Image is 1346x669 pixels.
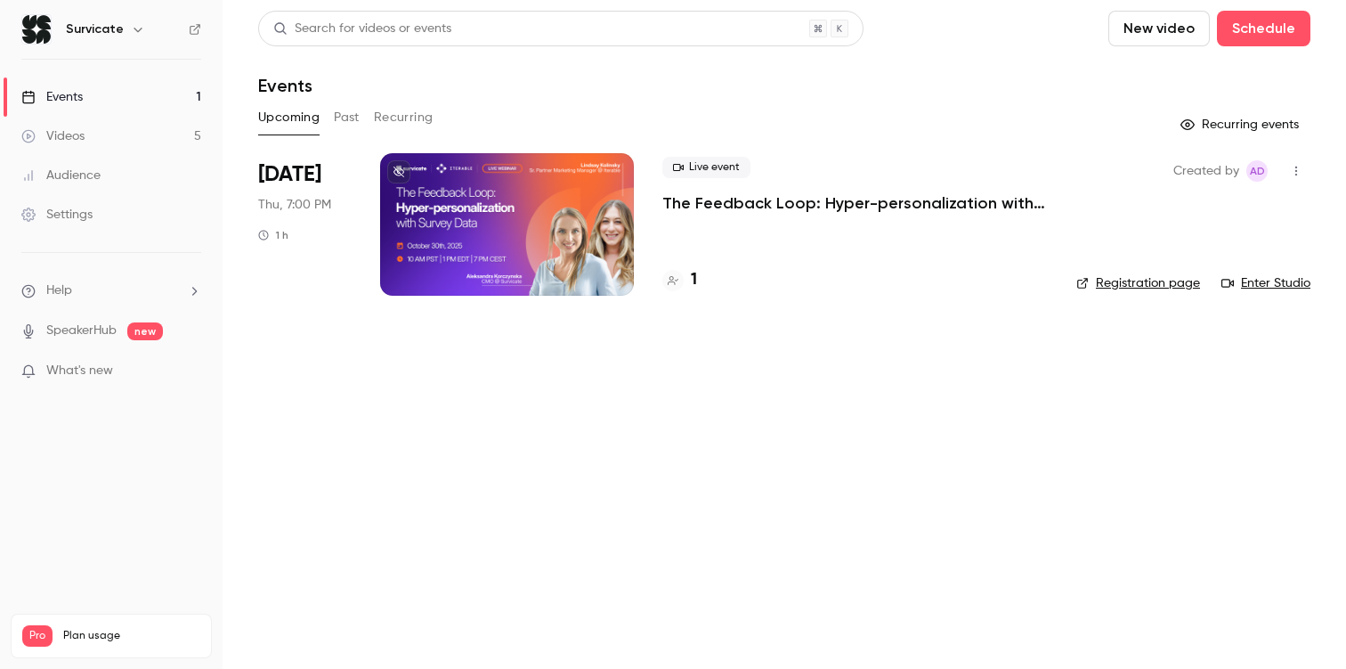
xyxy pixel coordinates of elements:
[63,629,200,643] span: Plan usage
[22,625,53,647] span: Pro
[662,192,1048,214] a: The Feedback Loop: Hyper-personalization with Survey Data
[22,15,51,44] img: Survicate
[258,75,312,96] h1: Events
[46,362,113,380] span: What's new
[1108,11,1210,46] button: New video
[662,157,750,178] span: Live event
[66,20,124,38] h6: Survicate
[258,103,320,132] button: Upcoming
[21,206,93,224] div: Settings
[1217,11,1310,46] button: Schedule
[1172,110,1310,139] button: Recurring events
[258,196,331,214] span: Thu, 7:00 PM
[258,153,352,296] div: Oct 30 Thu, 7:00 PM (Europe/Warsaw)
[258,228,288,242] div: 1 h
[662,268,697,292] a: 1
[273,20,451,38] div: Search for videos or events
[46,322,117,340] a: SpeakerHub
[21,167,101,184] div: Audience
[127,322,163,340] span: new
[1076,274,1200,292] a: Registration page
[21,88,83,106] div: Events
[46,281,72,300] span: Help
[1246,160,1268,182] span: Aleksandra Dworak
[1250,160,1265,182] span: AD
[334,103,360,132] button: Past
[21,127,85,145] div: Videos
[1221,274,1310,292] a: Enter Studio
[691,268,697,292] h4: 1
[21,281,201,300] li: help-dropdown-opener
[258,160,321,189] span: [DATE]
[1173,160,1239,182] span: Created by
[374,103,434,132] button: Recurring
